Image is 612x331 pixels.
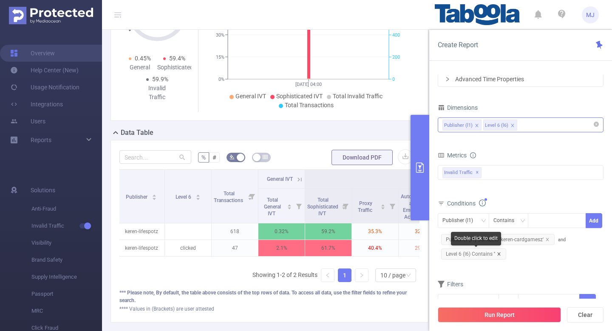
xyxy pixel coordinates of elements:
a: 1 [338,269,351,282]
div: Publisher (l1) [444,120,473,131]
li: Next Page [355,268,368,282]
div: **** Values in (Brackets) are user attested [119,305,419,313]
span: Filters [438,281,463,288]
input: Search... [119,150,191,164]
span: Supply Intelligence [31,268,102,285]
span: Publisher (l1) Contains 'keren-cardgamesz' [441,234,555,245]
div: 10 / page [380,269,405,282]
span: Invalid Traffic [442,167,482,178]
i: icon: close-circle [594,122,599,127]
span: Publisher [126,194,149,200]
i: icon: caret-down [381,206,385,208]
a: Overview [10,45,55,62]
a: Help Center (New) [10,62,79,79]
div: Level 6 (l6) [485,120,508,131]
span: 59.9% [152,76,168,83]
p: keren-lifespotz [118,223,164,240]
span: Create Report [438,41,478,49]
div: Publisher (l1) [442,214,479,228]
i: icon: caret-up [287,203,292,205]
span: Automated and Emulated Activity [401,194,426,220]
i: icon: down [406,273,411,279]
span: Visibility [31,234,102,251]
span: and [438,237,566,257]
i: icon: close [475,123,479,128]
span: Solutions [31,182,55,199]
i: icon: right [445,77,450,82]
i: icon: close [497,252,501,256]
p: 61.7% [305,240,351,256]
div: icon: rightAdvanced Time Properties [438,72,603,86]
span: Dimensions [438,104,478,111]
span: Level 6 [176,194,193,200]
a: Users [10,113,45,130]
p: 2.1% [258,240,305,256]
i: icon: down [520,218,525,224]
span: % [201,154,206,161]
li: Showing 1-2 of 2 Results [252,268,317,282]
tspan: 0% [218,77,224,82]
i: icon: caret-down [287,206,292,208]
tspan: 400 [392,32,400,38]
i: Filter menu [386,189,398,223]
span: General IVT [235,93,266,100]
i: icon: bg-colors [229,154,235,160]
i: icon: info-circle [479,200,486,206]
span: Passport [31,285,102,302]
a: Integrations [10,96,63,113]
tspan: 30% [216,32,224,38]
p: 0.32% [258,223,305,240]
i: Filter menu [340,189,351,223]
span: Anti-Fraud [31,200,102,217]
i: icon: info-circle [470,152,476,158]
i: icon: caret-down [152,197,156,199]
div: Sophisticated [157,63,192,72]
i: icon: left [325,273,330,278]
i: icon: caret-down [195,197,200,199]
div: Sort [380,203,385,208]
i: icon: caret-up [152,193,156,196]
li: Level 6 (l6) [483,120,517,131]
a: Reports [31,131,51,148]
p: 40.4% [352,240,398,256]
button: Run Report [438,307,561,322]
i: icon: down [481,218,486,224]
span: Invalid Traffic [31,217,102,234]
tspan: 200 [392,54,400,60]
span: 59.4% [169,55,185,62]
div: General [123,63,157,72]
span: MRC [31,302,102,320]
span: Conditions [447,200,486,207]
div: Invalid Traffic [140,84,174,102]
img: Protected Media [9,7,93,24]
i: icon: caret-up [381,203,385,205]
a: Usage Notification [10,79,79,96]
h2: Data Table [121,128,153,138]
p: 32.8% [399,223,445,240]
li: Publisher (l1) [442,120,482,131]
p: 59.2% [305,223,351,240]
button: Download PDF [331,150,393,165]
p: 29.8% [399,240,445,256]
span: General IVT [267,176,293,182]
div: Sort [287,203,292,208]
span: Reports [31,137,51,143]
span: Total General IVT [264,197,281,217]
div: Sort [152,193,157,198]
span: # [212,154,216,161]
span: 0.45% [135,55,151,62]
tspan: 15% [216,54,224,60]
div: Contains [493,214,520,228]
i: icon: close [510,123,515,128]
span: Total Invalid Traffic [333,93,382,100]
i: icon: caret-up [195,193,200,196]
span: Total Transactions [285,102,334,108]
span: Total Sophisticated IVT [307,197,338,217]
p: 35.3% [352,223,398,240]
li: 1 [338,268,351,282]
p: clicked [165,240,211,256]
i: icon: table [263,154,268,160]
span: Total Transactions [214,191,244,203]
span: ✕ [476,168,479,178]
tspan: 0 [392,77,395,82]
